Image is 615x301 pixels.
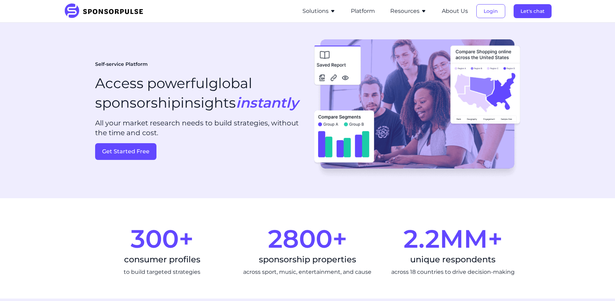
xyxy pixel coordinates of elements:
[580,268,615,301] iframe: Chat Widget
[95,268,229,276] div: to build targeted strategies
[95,118,302,138] p: All your market research needs to build strategies, without the time and cost.
[476,4,505,18] button: Login
[386,268,520,276] div: across 18 countries to drive decision-making
[476,8,505,14] a: Login
[514,8,552,14] a: Let's chat
[95,226,229,251] div: 300+
[95,74,302,113] h1: Access powerful global sponsorship insights
[240,254,375,265] div: sponsorship properties
[386,254,520,265] div: unique respondents
[390,7,426,15] button: Resources
[95,254,229,265] div: consumer profiles
[514,4,552,18] button: Let's chat
[302,7,336,15] button: Solutions
[442,7,468,15] button: About Us
[236,94,298,111] span: instantly
[240,268,375,276] div: across sport, music, entertainment, and cause
[351,7,375,15] button: Platform
[351,8,375,14] a: Platform
[95,61,148,68] span: Self-service Platform
[95,143,156,160] button: Get Started Free
[64,3,148,19] img: SponsorPulse
[386,226,520,251] div: 2.2MM+
[240,226,375,251] div: 2800+
[95,143,302,160] a: Get Started Free
[442,8,468,14] a: About Us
